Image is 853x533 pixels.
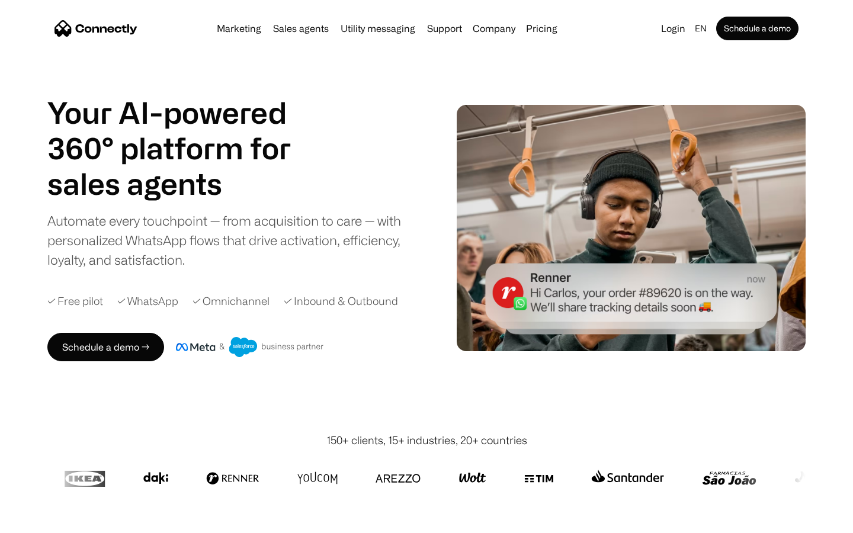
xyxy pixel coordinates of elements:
[336,24,420,33] a: Utility messaging
[54,20,137,37] a: home
[469,20,519,37] div: Company
[117,293,178,309] div: ✓ WhatsApp
[212,24,266,33] a: Marketing
[176,337,324,357] img: Meta and Salesforce business partner badge.
[47,166,320,201] h1: sales agents
[690,20,714,37] div: en
[47,95,320,166] h1: Your AI-powered 360° platform for
[47,333,164,361] a: Schedule a demo →
[268,24,333,33] a: Sales agents
[326,432,527,448] div: 150+ clients, 15+ industries, 20+ countries
[656,20,690,37] a: Login
[12,511,71,529] aside: Language selected: English
[47,166,320,201] div: carousel
[716,17,799,40] a: Schedule a demo
[24,512,71,529] ul: Language list
[422,24,467,33] a: Support
[47,293,103,309] div: ✓ Free pilot
[193,293,270,309] div: ✓ Omnichannel
[521,24,562,33] a: Pricing
[47,166,320,201] div: 1 of 4
[695,20,707,37] div: en
[473,20,515,37] div: Company
[284,293,398,309] div: ✓ Inbound & Outbound
[47,211,421,269] div: Automate every touchpoint — from acquisition to care — with personalized WhatsApp flows that driv...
